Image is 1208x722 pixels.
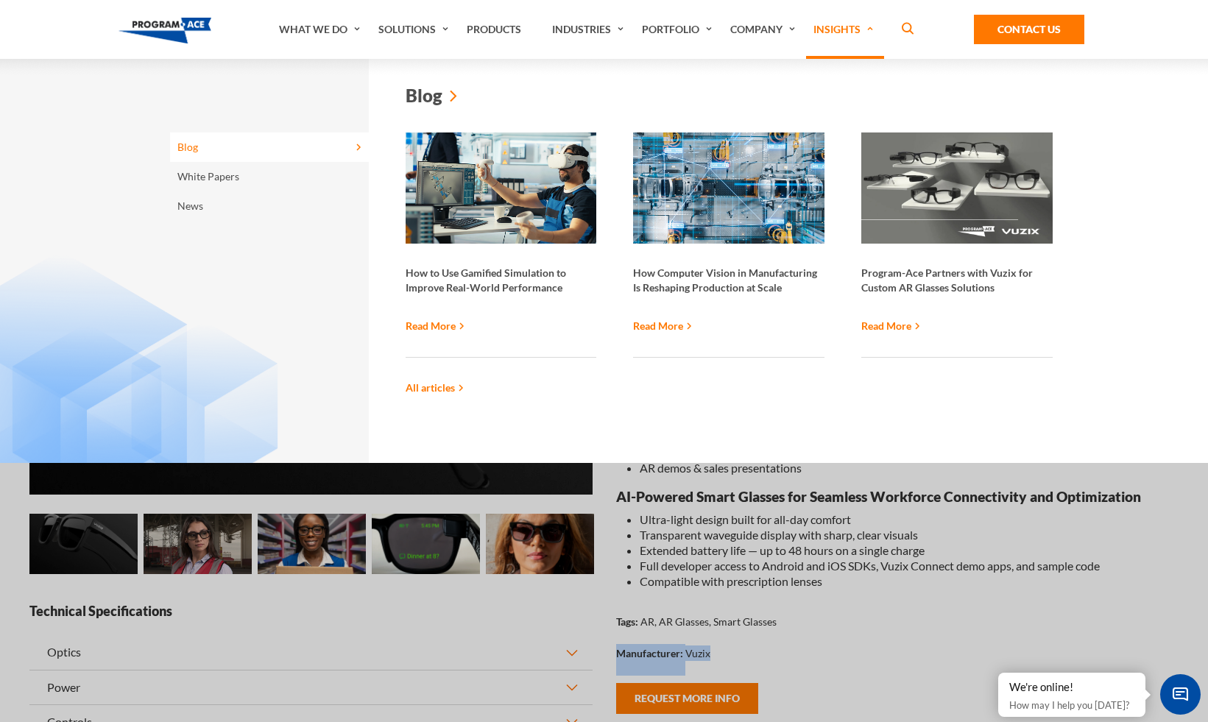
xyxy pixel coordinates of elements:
[406,132,597,244] img: Gamified simulation preview
[1160,674,1201,715] span: Chat Widget
[119,18,212,43] img: Program-Ace
[170,191,369,221] a: News
[974,15,1084,44] a: Contact Us
[406,318,465,333] a: Read More
[1009,696,1134,714] p: How may I help you [DATE]?
[861,132,1053,244] img: Vuzix program ace preview img
[170,132,369,162] a: Blog
[406,380,464,395] a: All articles
[406,59,1053,132] a: Blog
[861,318,920,333] a: Read More
[633,244,824,295] strong: How Computer Vision in Manufacturing Is Reshaping Production at Scale
[633,318,692,333] a: Read More
[633,132,824,244] img: Computer vision in manufacturing preview
[406,244,597,295] strong: How to Use Gamified Simulation to Improve Real-World Performance
[170,162,369,191] a: White Papers
[861,244,1053,295] strong: Program-Ace Partners with Vuzix for Custom AR Glasses Solutions
[1009,680,1134,695] div: We're online!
